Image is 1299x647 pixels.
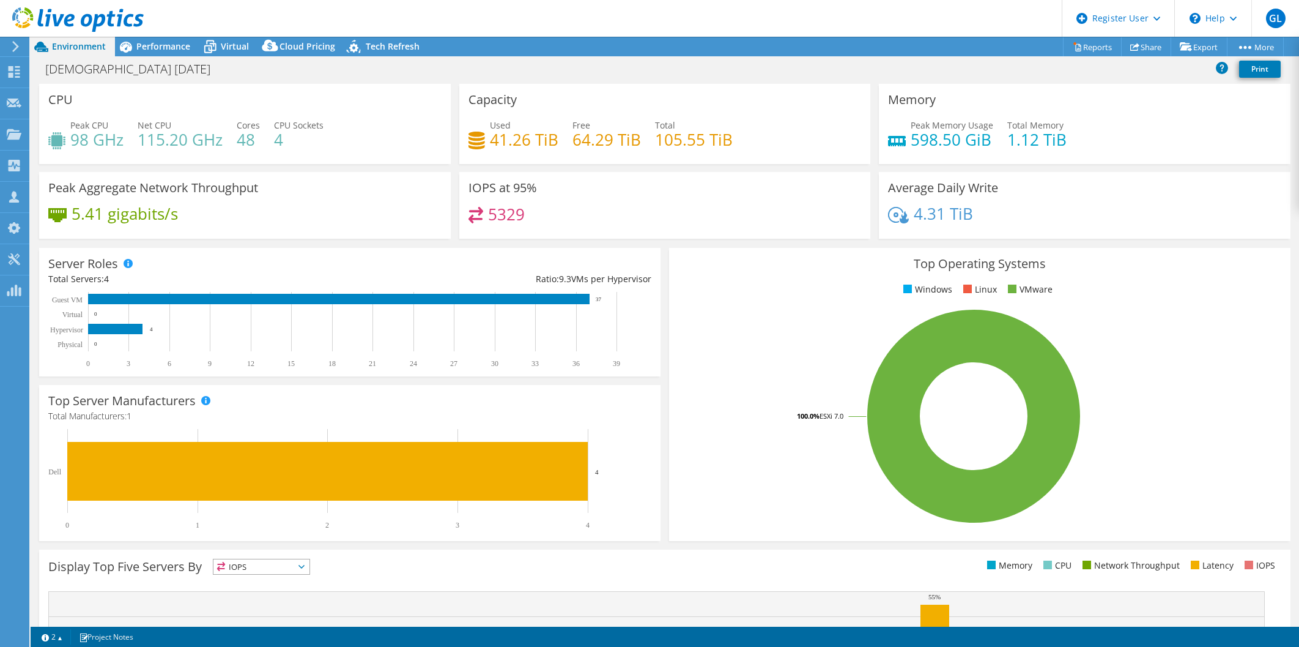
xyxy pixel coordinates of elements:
li: Memory [984,559,1032,572]
li: VMware [1005,283,1053,296]
h4: 115.20 GHz [138,133,223,146]
h4: 598.50 GiB [911,133,993,146]
text: 6 [168,359,171,368]
text: 21 [369,359,376,368]
text: 39 [613,359,620,368]
text: 0 [94,341,97,347]
text: 36 [572,359,580,368]
li: Network Throughput [1079,559,1180,572]
text: 30 [491,359,498,368]
span: Total [655,119,675,131]
span: Tech Refresh [366,40,420,52]
text: 12 [247,359,254,368]
h3: Average Daily Write [888,181,998,195]
a: More [1227,37,1284,56]
div: Ratio: VMs per Hypervisor [350,272,651,286]
text: 1 [196,521,199,529]
tspan: ESXi 7.0 [820,411,843,421]
h4: 5329 [488,208,525,221]
a: Project Notes [70,629,142,645]
h4: 48 [237,133,260,146]
span: 4 [104,273,109,285]
span: Used [490,119,511,131]
span: Free [572,119,590,131]
text: 3 [127,359,130,368]
span: Performance [136,40,190,52]
h3: Capacity [468,93,517,107]
text: 37 [596,296,602,302]
text: 2 [325,521,329,529]
text: 15 [287,359,295,368]
h3: Memory [888,93,936,107]
text: Guest VM [52,296,83,304]
text: 4 [586,521,590,529]
span: Virtual [221,40,249,52]
text: Dell [48,468,61,476]
text: 0 [86,359,90,368]
span: 9.3 [559,273,571,285]
span: Cores [237,119,260,131]
span: Cloud Pricing [279,40,335,52]
text: Hypervisor [50,326,83,334]
span: 1 [127,410,131,422]
text: 18 [328,359,336,368]
a: Reports [1063,37,1122,56]
a: Print [1239,61,1281,78]
h3: Peak Aggregate Network Throughput [48,181,258,195]
li: Windows [900,283,952,296]
span: CPU Sockets [274,119,324,131]
h4: 64.29 TiB [572,133,641,146]
h3: Top Operating Systems [678,257,1281,271]
h4: 4 [274,133,324,146]
text: 3 [456,521,459,529]
a: Share [1121,37,1171,56]
h1: [DEMOGRAPHIC_DATA] [DATE] [40,62,229,76]
text: 27 [450,359,457,368]
text: Virtual [62,310,83,319]
text: 4 [595,468,599,476]
svg: \n [1190,13,1201,24]
span: GL [1266,9,1286,28]
text: 4 [150,326,153,332]
tspan: 100.0% [797,411,820,421]
h4: 1.12 TiB [1007,133,1067,146]
text: 33 [531,359,539,368]
h4: Total Manufacturers: [48,410,651,423]
div: Total Servers: [48,272,350,286]
span: IOPS [213,559,309,574]
text: 55% [928,593,941,600]
text: 0 [94,311,97,317]
a: 2 [33,629,71,645]
h4: 5.41 gigabits/s [72,207,178,220]
h4: 98 GHz [70,133,124,146]
span: Peak CPU [70,119,108,131]
span: Net CPU [138,119,171,131]
span: Environment [52,40,106,52]
li: IOPS [1242,559,1275,572]
h3: CPU [48,93,73,107]
a: Export [1171,37,1227,56]
li: Latency [1188,559,1234,572]
h4: 105.55 TiB [655,133,733,146]
h3: IOPS at 95% [468,181,537,195]
span: Peak Memory Usage [911,119,993,131]
text: Physical [57,340,83,349]
text: 9 [208,359,212,368]
h4: 41.26 TiB [490,133,558,146]
li: Linux [960,283,997,296]
h4: 4.31 TiB [914,207,973,220]
li: CPU [1040,559,1071,572]
span: Total Memory [1007,119,1064,131]
text: 0 [65,521,69,529]
text: 24 [410,359,417,368]
h3: Top Server Manufacturers [48,394,196,408]
h3: Server Roles [48,257,118,271]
